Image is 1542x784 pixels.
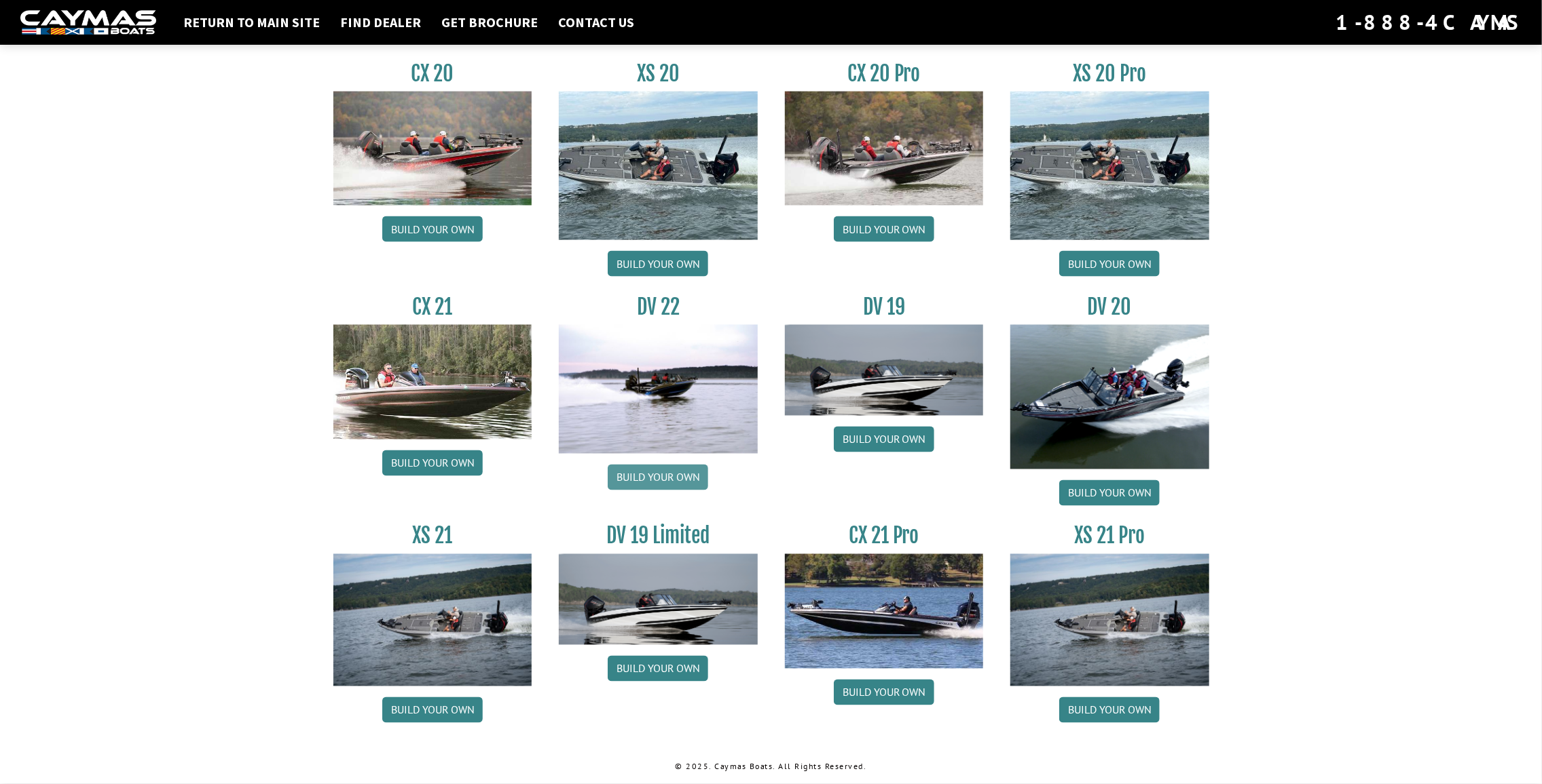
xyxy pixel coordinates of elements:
h3: DV 22 [559,294,758,319]
img: dv-19-ban_from_website_for_caymas_connect.png [785,325,984,416]
a: Return to main site [177,14,327,31]
img: CX-20Pro_thumbnail.jpg [785,92,984,205]
a: Build your own [834,427,934,452]
img: DV_20_from_website_for_caymas_connect.png [1010,325,1209,469]
img: dv-19-ban_from_website_for_caymas_connect.png [559,554,758,645]
h3: CX 21 [333,294,532,319]
a: Build your own [1059,697,1160,723]
a: Build your own [1059,480,1160,506]
a: Build your own [1059,251,1160,277]
a: Get Brochure [435,14,545,31]
img: CX-20_thumbnail.jpg [333,92,532,205]
a: Build your own [382,450,483,476]
h3: DV 19 [785,294,984,319]
img: XS_21_thumbnail.jpg [1010,554,1209,686]
a: Build your own [608,251,708,277]
img: XS_21_thumbnail.jpg [333,554,532,686]
a: Build your own [608,656,708,682]
div: 1-888-4CAYMAS [1336,7,1522,37]
img: XS_20_resized.jpg [1010,92,1209,240]
a: Contact Us [551,14,641,31]
img: DV22_original_motor_cropped_for_caymas_connect.jpg [559,325,758,454]
img: CX-21Pro_thumbnail.jpg [785,554,984,668]
h3: CX 21 Pro [785,524,984,549]
h3: XS 21 Pro [1010,524,1209,549]
a: Build your own [382,216,483,242]
h3: DV 20 [1010,294,1209,319]
img: white-logo-c9c8dbefe5ff5ceceb0f0178aa75bf4bb51f6bca0971e226c86eb53dfe498488.png [20,10,156,35]
h3: CX 20 [333,61,532,86]
img: CX21_thumb.jpg [333,325,532,439]
h3: CX 20 Pro [785,61,984,86]
h3: XS 20 [559,61,758,86]
a: Find Dealer [333,14,428,31]
a: Build your own [382,697,483,723]
h3: XS 21 [333,524,532,549]
a: Build your own [608,465,708,490]
a: Build your own [834,216,934,242]
img: XS_20_resized.jpg [559,92,758,240]
h3: DV 19 Limited [559,524,758,549]
a: Build your own [834,680,934,705]
h3: XS 20 Pro [1010,61,1209,86]
p: © 2025. Caymas Boats. All Rights Reserved. [333,761,1209,773]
